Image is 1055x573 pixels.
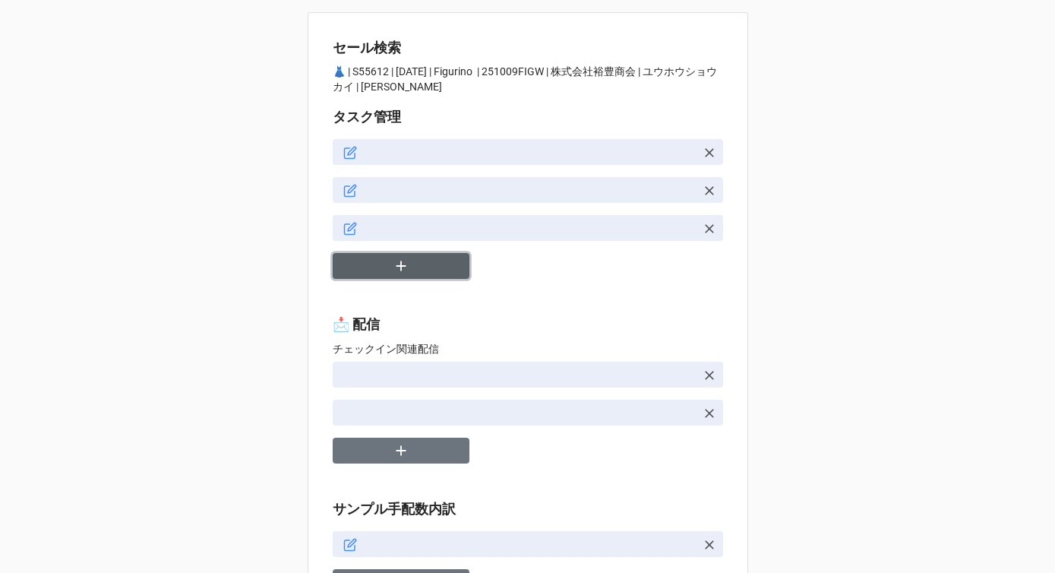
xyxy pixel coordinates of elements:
[333,314,380,335] label: 📩 配信
[333,40,401,55] b: セール検索
[333,499,456,520] label: サンプル手配数内訳
[333,341,723,356] p: チェックイン関連配信
[333,64,723,94] p: 👗 | S55612 | [DATE] | Figurino | 251009FIGW | 株式会社裕豊商会 | ユウホウショウカイ | [PERSON_NAME]
[333,106,401,128] label: タスク管理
